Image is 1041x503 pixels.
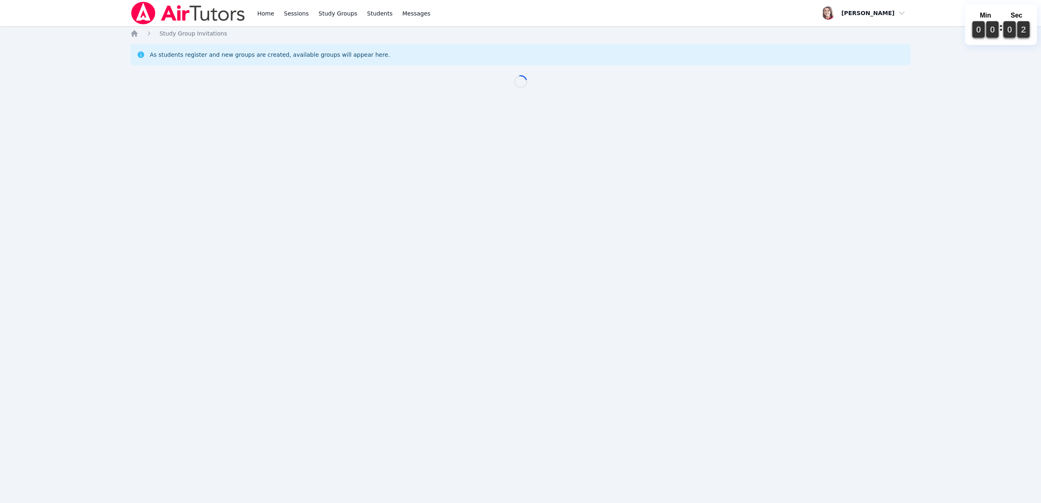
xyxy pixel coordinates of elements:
[160,29,227,38] a: Study Group Invitations
[130,2,246,24] img: Air Tutors
[402,9,430,18] span: Messages
[160,30,227,37] span: Study Group Invitations
[130,29,911,38] nav: Breadcrumb
[150,51,390,59] div: As students register and new groups are created, available groups will appear here.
